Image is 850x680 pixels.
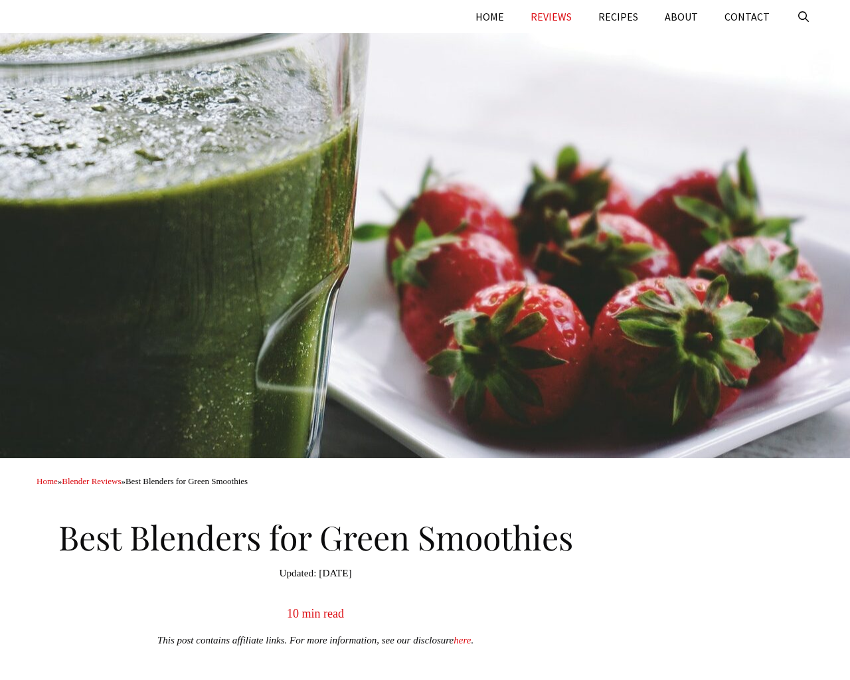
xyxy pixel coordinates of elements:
[157,635,473,645] em: This post contains affiliate links. For more information, see our disclosure .
[126,476,248,486] span: Best Blenders for Green Smoothies
[37,507,594,560] h1: Best Blenders for Green Smoothies
[37,476,58,486] a: Home
[279,566,351,581] time: [DATE]
[37,476,248,486] span: » »
[62,476,121,486] a: Blender Reviews
[302,607,344,620] span: min read
[454,635,471,645] a: here
[287,607,299,620] span: 10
